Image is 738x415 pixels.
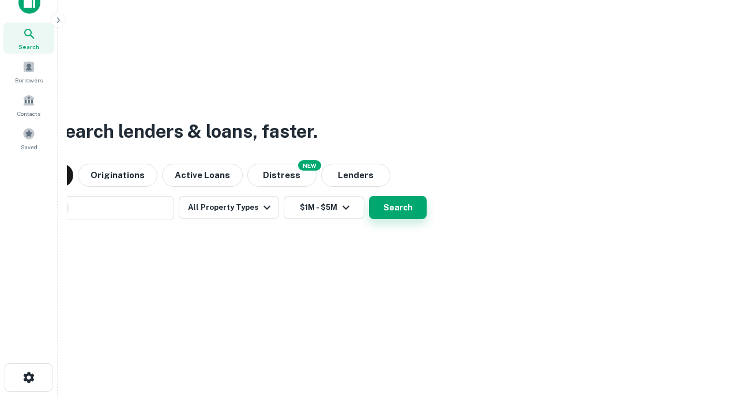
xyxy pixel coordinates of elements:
span: Borrowers [15,76,43,85]
button: Search distressed loans with lien and other non-mortgage details. [247,164,317,187]
button: Originations [78,164,157,187]
div: NEW [298,160,321,171]
span: Search [18,42,39,51]
a: Search [3,22,54,54]
iframe: Chat Widget [680,286,738,341]
span: Contacts [17,109,40,118]
a: Saved [3,123,54,154]
button: All Property Types [179,196,279,219]
button: Active Loans [162,164,243,187]
a: Contacts [3,89,54,120]
a: Borrowers [3,56,54,87]
button: Search [369,196,427,219]
span: Saved [21,142,37,152]
button: Lenders [321,164,390,187]
button: $1M - $5M [284,196,364,219]
h3: Search lenders & loans, faster. [52,118,318,145]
